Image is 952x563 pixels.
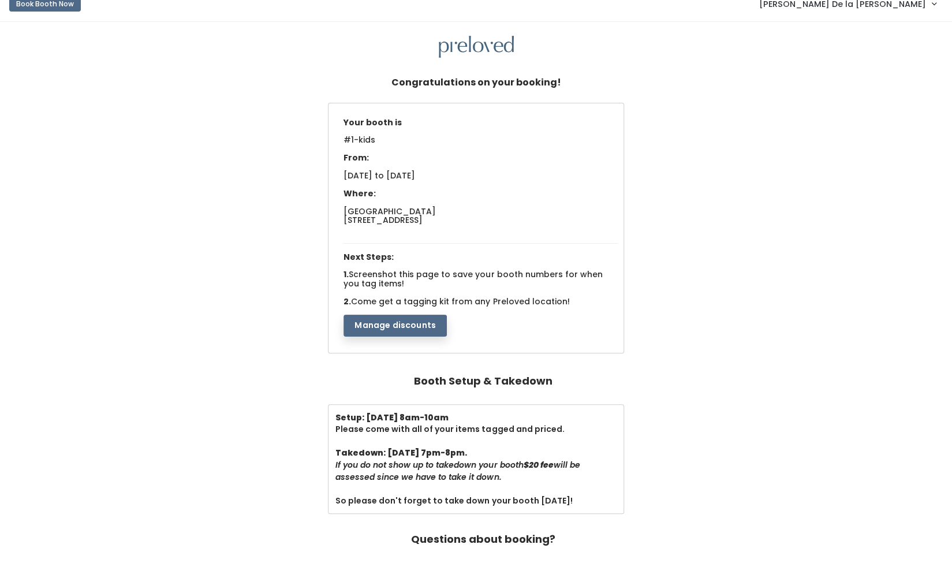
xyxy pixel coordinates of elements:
span: #1-kids [344,134,375,152]
i: If you do not show up to takedown your booth will be assessed since we have to take it down. [335,459,580,483]
span: Your booth is [344,117,402,128]
span: From: [344,152,369,163]
span: [DATE] to [DATE] [344,170,415,181]
button: Manage discounts [344,315,447,337]
span: Where: [344,188,376,199]
h5: Congratulations on your booking! [391,72,561,94]
span: Come get a tagging kit from any Preloved location! [351,296,569,307]
b: $20 fee [523,459,553,471]
h4: Booth Setup & Takedown [414,370,552,393]
a: Manage discounts [344,319,447,331]
h4: Questions about booking? [411,528,555,551]
span: [GEOGRAPHIC_DATA] [STREET_ADDRESS] [344,206,436,226]
img: preloved logo [439,36,514,58]
span: Screenshot this page to save your booth numbers for when you tag items! [344,269,602,289]
span: Next Steps: [344,251,394,263]
div: 1. 2. [338,113,623,337]
b: Setup: [DATE] 8am-10am [335,412,449,423]
b: Takedown: [DATE] 7pm-8pm. [335,447,467,458]
div: Please come with all of your items tagged and priced. So please don't forget to take down your bo... [335,412,616,507]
